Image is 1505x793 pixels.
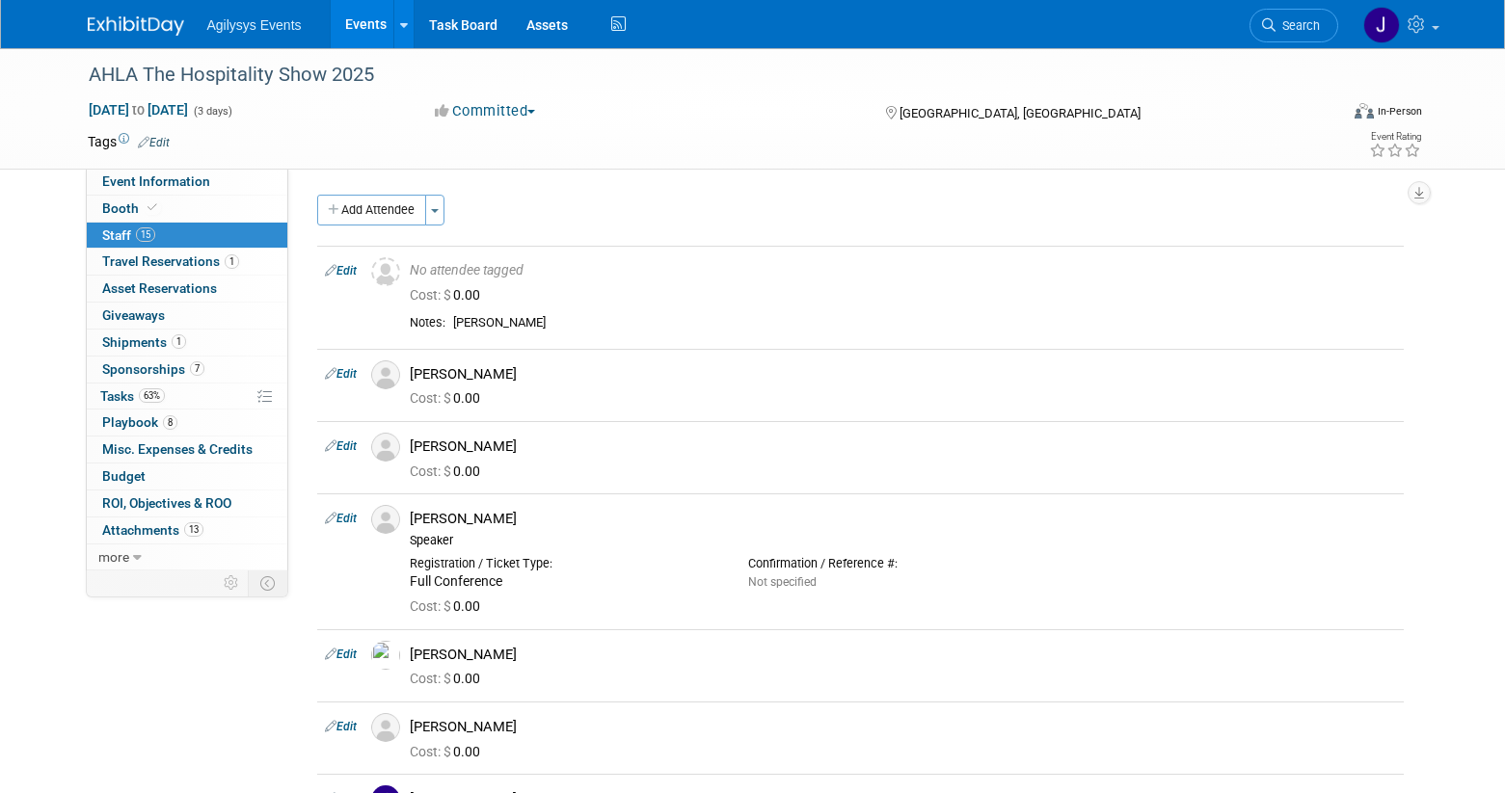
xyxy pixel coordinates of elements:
[215,570,249,595] td: Personalize Event Tab Strip
[148,202,157,213] i: Booth reservation complete
[410,437,1396,456] div: [PERSON_NAME]
[102,361,204,377] span: Sponsorships
[410,390,488,406] span: 0.00
[748,556,1058,571] div: Confirmation / Reference #:
[325,512,357,525] a: Edit
[136,227,155,242] span: 15
[102,334,186,350] span: Shipments
[748,575,817,589] span: Not specified
[410,671,453,686] span: Cost: $
[207,17,302,33] span: Agilysys Events
[87,169,287,195] a: Event Information
[88,101,189,119] span: [DATE] [DATE]
[102,414,177,430] span: Playbook
[410,598,488,614] span: 0.00
[325,264,357,278] a: Edit
[900,106,1141,120] span: [GEOGRAPHIC_DATA], [GEOGRAPHIC_DATA]
[129,102,148,118] span: to
[410,262,1396,279] div: No attendee tagged
[102,522,203,538] span: Attachments
[190,361,204,376] span: 7
[410,646,1396,664] div: [PERSON_NAME]
[410,556,719,571] div: Registration / Ticket Type:
[87,544,287,570] a: more
[225,254,239,269] span: 1
[184,522,203,537] span: 13
[428,101,543,121] button: Committed
[87,357,287,383] a: Sponsorships7
[1377,104,1422,119] div: In-Person
[248,570,287,595] td: Toggle Event Tabs
[87,490,287,516] a: ROI, Objectives & ROO
[410,718,1396,736] div: [PERSON_NAME]
[410,315,445,330] div: Notes:
[138,136,170,149] a: Edit
[317,195,426,225] button: Add Attendee
[371,505,400,534] img: Associate-Profile-5.png
[371,257,400,286] img: Unassigned-User-Icon.png
[325,439,357,453] a: Edit
[87,223,287,249] a: Staff15
[410,598,453,614] span: Cost: $
[88,132,170,151] td: Tags
[98,549,129,565] span: more
[410,365,1396,383] div: [PERSON_NAME]
[102,173,210,189] span: Event Information
[102,307,165,323] span: Giveaways
[87,303,287,329] a: Giveaways
[371,433,400,462] img: Associate-Profile-5.png
[87,383,287,410] a: Tasks63%
[87,276,287,302] a: Asset Reservations
[172,334,186,349] span: 1
[410,463,453,479] span: Cost: $
[1369,132,1421,142] div: Event Rating
[87,517,287,543] a: Attachments13
[410,390,453,406] span: Cost: $
[410,287,453,303] span: Cost: $
[87,436,287,463] a: Misc. Expenses & Credits
[192,105,232,118] span: (3 days)
[371,713,400,742] img: Associate-Profile-5.png
[87,249,287,275] a: Travel Reservations1
[325,367,357,381] a: Edit
[325,720,357,733] a: Edit
[1224,100,1423,129] div: Event Format
[102,227,155,243] span: Staff
[325,648,357,661] a: Edit
[163,415,177,430] span: 8
[1355,103,1374,119] img: Format-Inperson.png
[410,287,488,303] span: 0.00
[87,330,287,356] a: Shipments1
[82,58,1309,93] div: AHLA The Hospitality Show 2025
[453,315,1396,331] div: [PERSON_NAME]
[100,388,165,404] span: Tasks
[87,410,287,436] a: Playbook8
[87,463,287,489] a: Budget
[102,280,217,296] span: Asset Reservations
[410,744,453,759] span: Cost: $
[102,441,253,457] span: Misc. Expenses & Credits
[102,200,161,216] span: Booth
[88,16,184,36] img: ExhibitDay
[139,388,165,403] span: 63%
[102,495,231,511] span: ROI, Objectives & ROO
[410,533,1396,548] div: Speaker
[410,671,488,686] span: 0.00
[410,744,488,759] span: 0.00
[102,468,146,484] span: Budget
[371,360,400,389] img: Associate-Profile-5.png
[1276,18,1320,33] span: Search
[410,463,488,479] span: 0.00
[87,196,287,222] a: Booth
[410,510,1396,528] div: [PERSON_NAME]
[1363,7,1400,43] img: Justin Oram
[1250,9,1338,42] a: Search
[410,573,719,591] div: Full Conference
[102,253,239,269] span: Travel Reservations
